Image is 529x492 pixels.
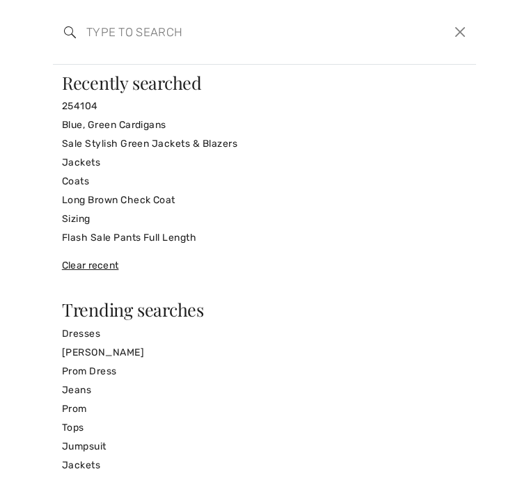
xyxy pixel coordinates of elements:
a: Jeans [62,381,467,399]
a: Long Brown Check Coat [62,191,467,209]
a: Blue, Green Cardigans [62,116,467,134]
a: [PERSON_NAME] [62,343,467,362]
a: Coats [62,172,467,191]
a: Tops [62,418,467,437]
a: Dresses [62,324,467,343]
a: Jumpsuit [62,437,467,456]
a: Flash Sale Pants Full Length [62,228,467,247]
a: Prom Dress [62,362,467,381]
div: Clear recent [62,258,467,273]
a: Sizing [62,209,467,228]
input: TYPE TO SEARCH [76,11,365,53]
div: Recently searched [62,74,467,91]
button: Close [450,22,471,42]
a: Prom [62,399,467,418]
a: Jackets [62,456,467,475]
a: Jackets [62,153,467,172]
img: search the website [64,26,76,38]
div: Trending searches [62,301,467,318]
a: Sale Stylish Green Jackets & Blazers [62,134,467,153]
a: 254104 [62,97,467,116]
